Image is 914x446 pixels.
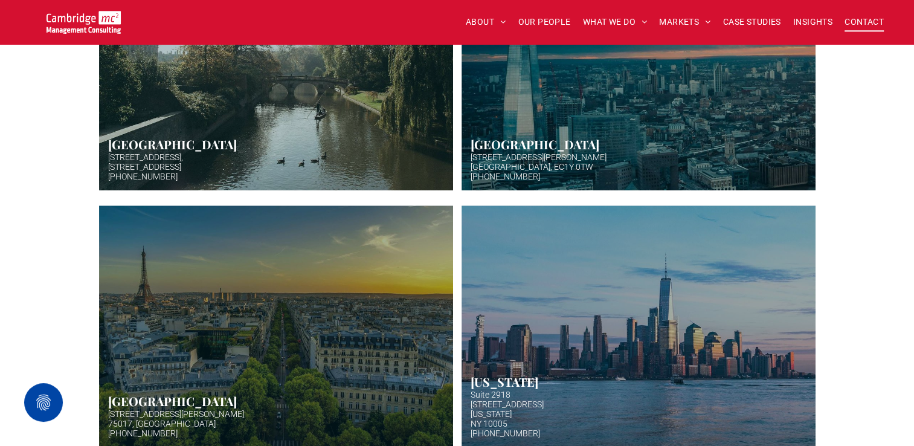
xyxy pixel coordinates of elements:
a: ABOUT [460,13,512,31]
a: WHAT WE DO [577,13,654,31]
a: INSIGHTS [787,13,838,31]
a: MARKETS [653,13,716,31]
img: Go to Homepage [47,11,121,34]
a: Your Business Transformed | Cambridge Management Consulting [47,13,121,25]
a: CONTACT [838,13,890,31]
a: OUR PEOPLE [512,13,576,31]
a: CASE STUDIES [717,13,787,31]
